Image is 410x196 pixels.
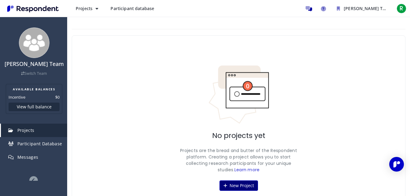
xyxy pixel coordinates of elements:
[5,4,61,14] img: Respondent
[395,3,408,14] button: R
[212,132,265,140] h2: No projects yet
[4,61,64,67] h4: [PERSON_NAME] Team
[71,3,103,14] button: Projects
[317,2,329,15] a: Help and support
[55,94,60,100] dd: $0
[397,4,406,13] span: R
[6,84,62,114] section: Balance summary
[9,94,25,100] dt: Incentive
[344,5,392,11] span: [PERSON_NAME] Team
[111,5,154,11] span: Participant database
[220,180,258,191] button: New Project
[178,147,300,173] p: Projects are the bread and butter of the Respondent platform. Creating a project allows you to st...
[17,141,62,147] span: Participant Database
[19,27,49,58] img: team_avatar_256.png
[9,103,60,111] button: View full balance
[9,87,60,92] h2: AVAILABLE BALANCES
[17,127,34,133] span: Projects
[332,3,393,14] button: ross fay Team
[21,71,47,76] a: Switch Team
[17,154,38,160] span: Messages
[208,65,269,124] img: No projects indicator
[389,157,404,172] div: Open Intercom Messenger
[303,2,315,15] a: Message participants
[234,167,260,173] a: Learn more
[76,5,93,11] span: Projects
[106,3,159,14] a: Participant database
